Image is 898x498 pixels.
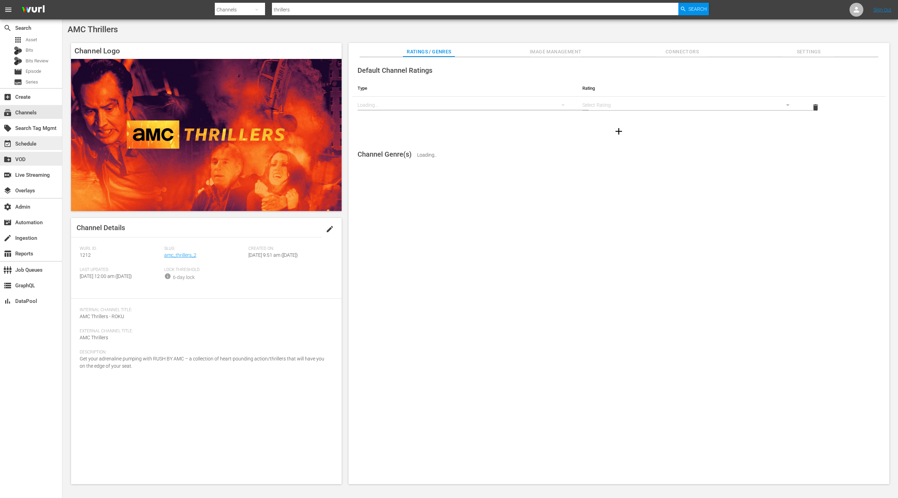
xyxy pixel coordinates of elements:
a: Sign Out [873,7,891,12]
span: Job Queues [3,266,12,274]
th: Rating [577,80,802,97]
span: 1212 [80,252,91,258]
span: Description: [80,350,329,355]
span: DataPool [3,297,12,305]
div: 6-day lock [173,274,195,281]
span: Asset [14,36,22,44]
span: Asset [26,36,37,43]
span: Ingestion [3,234,12,242]
button: Search [678,3,709,15]
img: ans4CAIJ8jUAAAAAAAAAAAAAAAAAAAAAAAAgQb4GAAAAAAAAAAAAAAAAAAAAAAAAJMjXAAAAAAAAAAAAAAAAAAAAAAAAgAT5G... [17,2,50,18]
div: Bits Review [14,57,22,65]
span: Ratings / Genres [403,47,455,56]
span: Search [3,24,12,32]
th: Type [352,80,577,97]
span: Bits [26,47,33,54]
span: Settings [783,47,835,56]
span: External Channel Title: [80,329,329,334]
span: VOD [3,155,12,164]
span: menu [4,6,12,14]
span: info [164,273,171,280]
h4: Channel Logo [71,43,342,59]
button: delete [807,99,824,116]
button: edit [322,221,338,237]
span: AMC Thrillers - ROKU [80,314,124,319]
span: edit [326,225,334,233]
span: Search [688,3,707,15]
span: Lock Threshold: [164,267,245,273]
span: Wurl ID: [80,246,161,252]
span: Episode [26,68,41,75]
span: Search Tag Mgmt [3,124,12,132]
span: Automation [3,218,12,227]
span: Connectors [656,47,708,56]
span: Bits Review [26,58,49,64]
span: Schedule [3,140,12,148]
span: Internal Channel Title: [80,307,329,313]
span: Get your adrenaline pumping with RUSH BY AMC – a collection of heart-pounding action/thrillers th... [80,356,324,369]
span: [DATE] 9:51 am ([DATE]) [248,252,298,258]
span: delete [811,103,820,112]
a: amc_thrillers_2 [164,252,196,258]
span: Episode [14,68,22,76]
span: Image Management [530,47,582,56]
span: Channel Genre(s) [358,150,412,158]
table: simple table [352,80,886,118]
span: Overlays [3,186,12,195]
div: Bits [14,46,22,55]
span: Slug: [164,246,245,252]
span: AMC Thrillers [68,25,118,34]
span: Reports [3,250,12,258]
span: Last Updated: [80,267,161,273]
span: Series [14,78,22,86]
span: Series [26,79,38,86]
span: AMC Thrillers [80,335,108,340]
span: [DATE] 12:00 am ([DATE]) [80,273,132,279]
span: Live Streaming [3,171,12,179]
img: AMC Thrillers [71,59,342,211]
span: GraphQL [3,281,12,290]
span: Channels [3,108,12,117]
span: Channel Details [77,224,125,232]
span: Loading.. [417,152,437,158]
span: Created On: [248,246,329,252]
span: Default Channel Ratings [358,66,432,75]
span: Create [3,93,12,101]
span: Admin [3,203,12,211]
